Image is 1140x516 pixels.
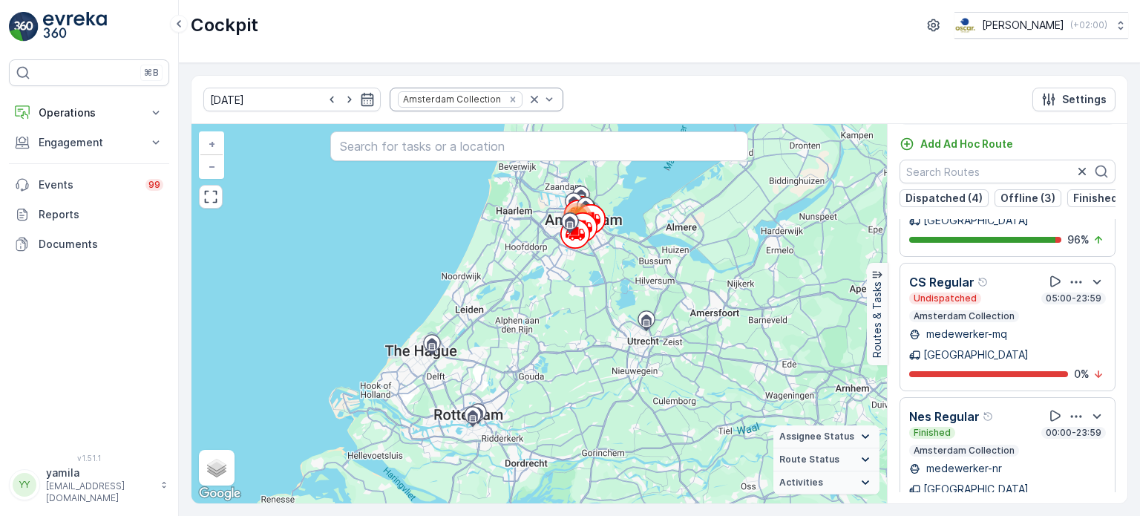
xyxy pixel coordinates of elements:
summary: Activities [773,471,879,494]
p: 99 [148,179,160,191]
span: + [209,137,215,150]
p: Operations [39,105,140,120]
input: dd/mm/yyyy [203,88,381,111]
p: medewerker-mq [923,327,1007,342]
div: 152 [563,203,592,232]
p: Events [39,177,137,192]
a: Zoom Out [200,155,223,177]
p: Finished (4) [1073,191,1135,206]
span: v 1.51.1 [9,454,169,463]
img: logo_light-DOdMpM7g.png [43,12,107,42]
div: Remove Amsterdam Collection [505,94,521,105]
p: Offline (3) [1000,191,1055,206]
p: Amsterdam Collection [912,445,1016,457]
p: Reports [39,207,163,222]
a: Open this area in Google Maps (opens a new window) [195,484,244,503]
p: 96 % [1067,232,1090,247]
p: Routes & Tasks [870,281,885,358]
p: [EMAIL_ADDRESS][DOMAIN_NAME] [46,480,153,504]
p: 0 % [1074,367,1090,382]
summary: Assignee Status [773,425,879,448]
p: Engagement [39,135,140,150]
input: Search Routes [900,160,1116,183]
p: [GEOGRAPHIC_DATA] [923,347,1029,362]
div: Amsterdam Collection [399,92,503,106]
p: [GEOGRAPHIC_DATA] [923,482,1029,497]
p: Finished [912,427,952,439]
a: Reports [9,200,169,229]
p: 00:00-23:59 [1044,427,1103,439]
button: YYyamila[EMAIL_ADDRESS][DOMAIN_NAME] [9,466,169,504]
p: Undispatched [912,293,978,304]
img: Google [195,484,244,503]
p: yamila [46,466,153,480]
a: Events99 [9,170,169,200]
summary: Route Status [773,448,879,471]
button: Operations [9,98,169,128]
p: Settings [1062,92,1107,107]
a: Documents [9,229,169,259]
button: [PERSON_NAME](+02:00) [954,12,1128,39]
p: Add Ad Hoc Route [920,137,1013,151]
p: Nes Regular [909,408,980,425]
a: Add Ad Hoc Route [900,137,1013,151]
p: Documents [39,237,163,252]
input: Search for tasks or a location [330,131,747,161]
img: logo [9,12,39,42]
button: Dispatched (4) [900,189,989,207]
span: Route Status [779,454,839,466]
p: Cockpit [191,13,258,37]
p: Amsterdam Collection [912,310,1016,322]
p: ( +02:00 ) [1070,19,1107,31]
button: Offline (3) [995,189,1061,207]
button: Settings [1032,88,1116,111]
p: ⌘B [144,67,159,79]
div: Help Tooltip Icon [983,411,995,422]
p: CS Regular [909,273,974,291]
p: Dispatched (4) [905,191,983,206]
p: [PERSON_NAME] [982,18,1064,33]
span: Activities [779,477,823,489]
a: Zoom In [200,133,223,155]
p: [GEOGRAPHIC_DATA] [923,213,1029,228]
a: Layers [200,451,233,484]
span: − [209,160,216,172]
p: medewerker-nr [923,461,1002,476]
div: Help Tooltip Icon [977,276,989,288]
p: 05:00-23:59 [1044,293,1103,304]
div: YY [13,473,36,497]
button: Engagement [9,128,169,157]
img: basis-logo_rgb2x.png [954,17,976,33]
span: Assignee Status [779,431,854,442]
